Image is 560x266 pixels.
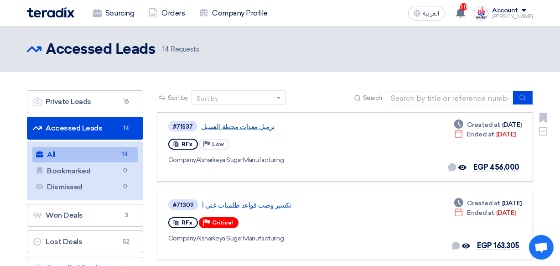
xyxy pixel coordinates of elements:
[363,93,382,103] span: Search
[27,117,143,140] a: Accessed Leads14
[168,234,432,243] div: Alsharkeya Sugar Manufacturing
[181,141,192,147] span: RFx
[168,155,431,165] div: Alsharkeya Sugar Manufacturing
[529,235,554,260] div: Open chat
[141,3,192,23] a: Orders
[212,219,233,226] span: Critical
[477,241,519,250] span: EGP 163,305
[119,166,130,176] span: 0
[460,3,467,10] span: 10
[408,6,445,21] button: العربية
[197,94,218,104] div: Sort by
[121,124,132,133] span: 14
[454,120,522,130] div: [DATE]
[32,163,138,179] a: Bookmarked
[32,179,138,195] a: Dismissed
[27,7,74,18] img: Teradix logo
[473,163,519,172] span: EGP 456,000
[467,198,500,208] span: Created at
[119,182,130,192] span: 0
[181,219,192,226] span: RFx
[192,3,275,23] a: Company Profile
[467,208,494,218] span: Ended at
[467,130,494,139] span: Ended at
[492,14,533,19] div: [PERSON_NAME]
[202,201,430,209] a: تكسير وصب قواعد طلمبات غنى أ
[168,235,196,242] span: Company
[162,45,169,53] span: 14
[492,7,518,15] div: Account
[119,150,130,159] span: 14
[201,123,429,131] a: ترميل معدات محطة الغسيل
[454,208,516,218] div: [DATE]
[121,211,132,220] span: 3
[454,198,522,208] div: [DATE]
[85,3,141,23] a: Sourcing
[121,237,132,246] span: 52
[27,204,143,227] a: Won Deals3
[454,130,516,139] div: [DATE]
[423,10,439,17] span: العربية
[121,97,132,106] span: 16
[386,91,513,105] input: Search by title or reference number
[212,141,224,147] span: Low
[168,93,188,103] span: Sort by
[27,90,143,113] a: Private Leads16
[173,124,193,130] div: #71537
[46,41,155,59] h2: Accessed Leads
[162,44,199,55] span: Requests
[173,202,194,208] div: #71309
[474,6,488,21] img: logo_1716797939112.PNG
[168,156,196,164] span: Company
[27,230,143,253] a: Lost Deals52
[32,147,138,162] a: All
[467,120,500,130] span: Created at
